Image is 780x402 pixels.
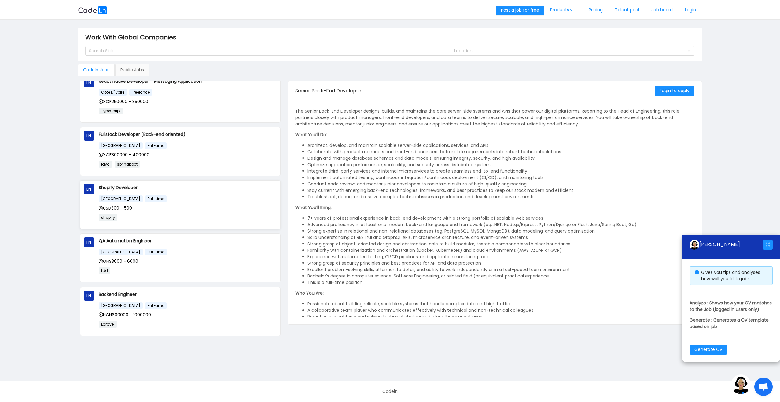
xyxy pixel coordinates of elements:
[99,89,127,96] span: Cote D"Ivoire
[145,249,167,255] span: Full-time
[695,270,699,274] i: icon: info-circle
[99,259,103,263] i: icon: dollar
[307,215,694,221] li: 7+ years of professional experience in back-end development with a strong portfolio of scalable w...
[99,161,112,168] span: java
[307,234,694,241] li: Solid understanding of RESTful and GraphQL APIs, microservice architecture, and event-driven systems
[307,187,694,194] li: Stay current with emerging back-end technologies, frameworks, and best practices to keep our stac...
[307,307,694,314] li: A collaborative team player who communicates effectively with technical and non-technical colleagues
[99,206,103,210] i: icon: dollar
[99,291,277,298] p: Backend Engineer
[690,240,699,250] img: ground.ddcf5dcf.png
[99,237,277,244] p: QA Automation Engineer
[690,300,773,313] p: Analyze : Shows how your CV matches to the Job (logged in users only)
[307,247,694,254] li: Familiarity with containerization and orchestration (Docker, Kubernetes) and cloud environments (...
[496,6,544,15] button: Post a job for free
[307,142,694,149] li: Architect, develop, and maintain scalable server-side applications, services, and APIs
[129,89,152,96] span: Freelance
[99,78,277,84] p: React Native Developer – Messaging Application
[295,290,324,296] strong: Who You Are:
[99,195,143,202] span: [GEOGRAPHIC_DATA]
[307,279,694,286] li: This is a full-time position
[115,64,149,76] div: Public Jobs
[99,205,132,211] span: USD300 - 500
[145,302,167,309] span: Full-time
[307,155,694,162] li: Design and manage database schemas and data models, ensuring integrity, security, and high availa...
[78,64,115,76] div: Codeln Jobs
[99,302,143,309] span: [GEOGRAPHIC_DATA]
[99,142,143,149] span: [GEOGRAPHIC_DATA]
[86,131,91,141] span: LN
[295,204,332,210] strong: What You’ll Bring:
[763,240,773,250] button: icon: fullscreen
[99,152,149,158] span: XOF300000 - 400000
[99,214,117,221] span: shopify
[86,78,91,87] span: LN
[86,184,91,194] span: LN
[145,195,167,202] span: Full-time
[99,108,123,114] span: TypeScript
[690,345,727,355] button: Generate CV
[569,9,573,12] i: icon: down
[307,260,694,266] li: Strong grasp of security principles and best practices for API and data protection
[307,273,694,279] li: Bachelor’s degree in computer science, Software Engineering, or related field (or equivalent prac...
[99,153,103,157] i: icon: dollar
[99,258,138,264] span: GHS3000 - 6000
[99,321,117,328] span: Laravel
[701,269,760,282] span: Gives you tips and analyses how well you fit to jobs
[89,48,442,54] div: Search Skills
[85,32,180,42] span: Work With Global Companies
[307,149,694,155] li: Collaborate with product managers and front-end engineers to translate requirements into robust t...
[687,49,691,53] i: icon: down
[496,7,544,13] a: Post a job for free
[99,131,277,138] p: Fullstack Developer (Back-end oriented)
[295,87,362,94] span: Senior Back-End Developer
[99,99,103,104] i: icon: dollar
[690,240,763,250] div: [PERSON_NAME]
[295,132,327,138] strong: What You’ll Do:
[145,142,167,149] span: Full-time
[307,301,694,307] li: Passionate about building reliable, scalable systems that handle complex data and high traffic
[307,221,694,228] li: Advanced proficiency in at least one modern back-end language and framework (eg. .NET, Node.js/Ex...
[307,168,694,174] li: Integrate third-party services and internal microservices to create seamless end-to-end functiona...
[99,249,143,255] span: [GEOGRAPHIC_DATA]
[307,314,694,320] li: Proactive in identifying and solving technical challenges before they impact users
[731,374,751,394] img: ground.ddcf5dcf.png
[307,228,694,234] li: Strong expertise in relational and non-relational databases (eg. PostgreSQL, MySQL, MongoDB), dat...
[99,267,110,274] span: tdd
[690,317,773,330] p: Generate : Generates a CV template based on job
[99,312,103,317] i: icon: dollar
[307,266,694,273] li: Excellent problem-solving skills, attention to detail, and ability to work independently or in a ...
[86,237,91,247] span: LN
[754,378,773,396] div: Open chat
[86,291,91,301] span: LN
[99,184,277,191] p: Shopify Developer
[307,174,694,181] li: Implement automated testing, continuous integration/continuous deployment (CI/CD), and monitoring...
[307,241,694,247] li: Strong grasp of object-oriented design and abstraction, able to build modular, testable component...
[655,86,694,96] button: Login to apply
[99,99,148,105] span: XOF250000 - 350000
[295,108,694,127] p: The Senior Back-End Developer designs, builds, and maintains the core server-side systems and API...
[307,162,694,168] li: Optimize application performance, scalability, and security across distributed systems
[99,312,151,318] span: NGN600000 - 1000000
[454,48,684,54] div: Location
[307,181,694,187] li: Conduct code reviews and mentor junior developers to maintain a culture of high-quality engineering
[115,161,140,168] span: springboot
[307,254,694,260] li: Experience with automated testing, CI/CD pipelines, and application monitoring tools
[78,6,107,14] img: logobg.f302741d.svg
[307,194,694,200] li: Troubleshoot, debug, and resolve complex technical issues in production and development environments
